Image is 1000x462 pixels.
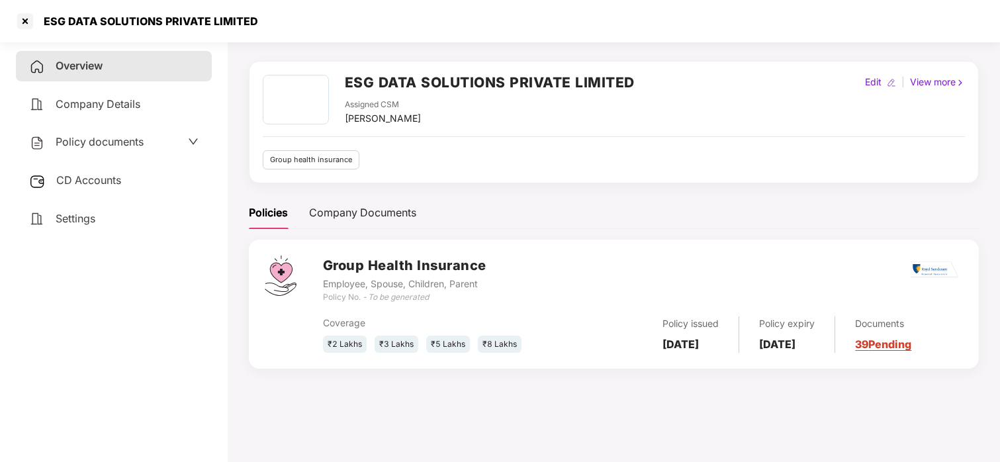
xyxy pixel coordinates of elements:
[323,277,486,291] div: Employee, Spouse, Children, Parent
[323,255,486,276] h3: Group Health Insurance
[56,212,95,225] span: Settings
[478,336,522,353] div: ₹8 Lakhs
[855,338,911,351] a: 39 Pending
[263,150,359,169] div: Group health insurance
[862,75,884,89] div: Edit
[345,111,421,126] div: [PERSON_NAME]
[323,336,367,353] div: ₹2 Lakhs
[899,75,907,89] div: |
[345,99,421,111] div: Assigned CSM
[426,336,470,353] div: ₹5 Lakhs
[662,338,699,351] b: [DATE]
[323,291,486,304] div: Policy No. -
[368,292,429,302] i: To be generated
[662,316,719,331] div: Policy issued
[309,205,416,221] div: Company Documents
[907,75,968,89] div: View more
[759,338,795,351] b: [DATE]
[56,173,121,187] span: CD Accounts
[56,135,144,148] span: Policy documents
[29,97,45,113] img: svg+xml;base64,PHN2ZyB4bWxucz0iaHR0cDovL3d3dy53My5vcmcvMjAwMC9zdmciIHdpZHRoPSIyNCIgaGVpZ2h0PSIyNC...
[375,336,418,353] div: ₹3 Lakhs
[759,316,815,331] div: Policy expiry
[887,78,896,87] img: editIcon
[249,205,288,221] div: Policies
[29,211,45,227] img: svg+xml;base64,PHN2ZyB4bWxucz0iaHR0cDovL3d3dy53My5vcmcvMjAwMC9zdmciIHdpZHRoPSIyNCIgaGVpZ2h0PSIyNC...
[345,71,635,93] h2: ESG DATA SOLUTIONS PRIVATE LIMITED
[911,261,958,278] img: rsi.png
[56,97,140,111] span: Company Details
[29,173,46,189] img: svg+xml;base64,PHN2ZyB3aWR0aD0iMjUiIGhlaWdodD0iMjQiIHZpZXdCb3g9IjAgMCAyNSAyNCIgZmlsbD0ibm9uZSIgeG...
[29,135,45,151] img: svg+xml;base64,PHN2ZyB4bWxucz0iaHR0cDovL3d3dy53My5vcmcvMjAwMC9zdmciIHdpZHRoPSIyNCIgaGVpZ2h0PSIyNC...
[265,255,296,296] img: svg+xml;base64,PHN2ZyB4bWxucz0iaHR0cDovL3d3dy53My5vcmcvMjAwMC9zdmciIHdpZHRoPSI0Ny43MTQiIGhlaWdodD...
[323,316,536,330] div: Coverage
[855,316,911,331] div: Documents
[956,78,965,87] img: rightIcon
[36,15,258,28] div: ESG DATA SOLUTIONS PRIVATE LIMITED
[56,59,103,72] span: Overview
[29,59,45,75] img: svg+xml;base64,PHN2ZyB4bWxucz0iaHR0cDovL3d3dy53My5vcmcvMjAwMC9zdmciIHdpZHRoPSIyNCIgaGVpZ2h0PSIyNC...
[188,136,199,147] span: down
